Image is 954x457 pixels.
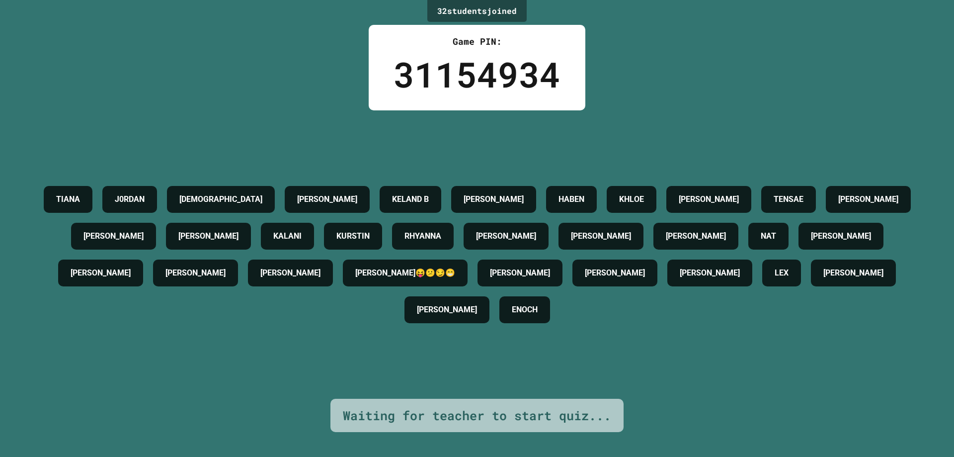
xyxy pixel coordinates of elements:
[343,406,611,425] div: Waiting for teacher to start quiz...
[404,230,441,242] h4: RHYANNA
[761,230,776,242] h4: NAT
[394,35,560,48] div: Game PIN:
[178,230,238,242] h4: [PERSON_NAME]
[571,230,631,242] h4: [PERSON_NAME]
[558,193,584,205] h4: HABEN
[273,230,302,242] h4: KALANI
[417,304,477,316] h4: [PERSON_NAME]
[775,267,789,279] h4: LEX
[394,48,560,100] div: 31154934
[392,193,429,205] h4: KELAND B
[838,193,898,205] h4: [PERSON_NAME]
[823,267,883,279] h4: [PERSON_NAME]
[260,267,320,279] h4: [PERSON_NAME]
[476,230,536,242] h4: [PERSON_NAME]
[355,267,455,279] h4: [PERSON_NAME]😝😕😏😁
[585,267,645,279] h4: [PERSON_NAME]
[464,193,524,205] h4: [PERSON_NAME]
[774,193,803,205] h4: TENSAE
[666,230,726,242] h4: [PERSON_NAME]
[680,267,740,279] h4: [PERSON_NAME]
[297,193,357,205] h4: [PERSON_NAME]
[336,230,370,242] h4: KURSTIN
[83,230,144,242] h4: [PERSON_NAME]
[811,230,871,242] h4: [PERSON_NAME]
[679,193,739,205] h4: [PERSON_NAME]
[490,267,550,279] h4: [PERSON_NAME]
[56,193,80,205] h4: TIANA
[619,193,644,205] h4: KHLOE
[115,193,145,205] h4: J0RDAN
[179,193,262,205] h4: [DEMOGRAPHIC_DATA]
[512,304,538,316] h4: ENOCH
[165,267,226,279] h4: [PERSON_NAME]
[71,267,131,279] h4: [PERSON_NAME]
